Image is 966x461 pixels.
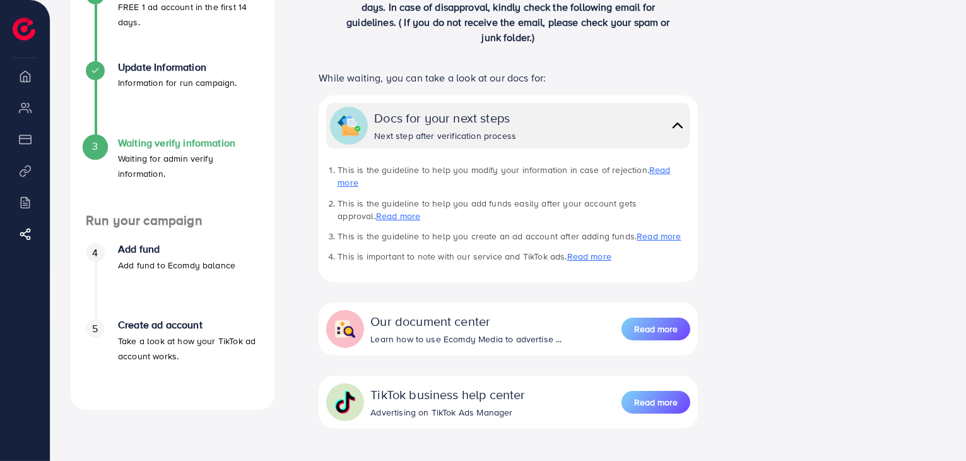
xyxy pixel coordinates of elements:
[567,250,611,263] a: Read more
[634,323,678,335] span: Read more
[370,312,562,330] div: Our document center
[334,318,356,340] img: collapse
[92,139,98,153] span: 3
[621,316,690,342] a: Read more
[338,250,690,263] li: This is important to note with our service and TikTok ads.
[621,391,690,414] button: Read more
[621,390,690,415] a: Read more
[338,114,360,137] img: collapse
[71,319,274,395] li: Create ad account
[118,243,235,255] h4: Add fund
[338,230,690,242] li: This is the guideline to help you create an ad account after adding funds.
[71,213,274,229] h4: Run your campaign
[637,230,681,242] a: Read more
[376,210,420,222] a: Read more
[118,61,237,73] h4: Update Information
[374,109,516,127] div: Docs for your next steps
[634,396,678,409] span: Read more
[334,391,356,414] img: collapse
[374,129,516,142] div: Next step after verification process
[118,319,259,331] h4: Create ad account
[319,70,697,85] p: While waiting, you can take a look at our docs for:
[338,164,690,189] li: This is the guideline to help you modify your information in case of rejection.
[118,333,259,364] p: Take a look at how your TikTok ad account works.
[118,258,235,273] p: Add fund to Ecomdy balance
[370,385,525,404] div: TikTok business help center
[118,137,259,149] h4: Waiting verify information
[118,75,237,90] p: Information for run campaign.
[621,318,690,340] button: Read more
[338,197,690,223] li: This is the guideline to help you add funds easily after your account gets approval.
[912,404,957,452] iframe: Chat
[71,61,274,137] li: Update Information
[13,18,35,40] img: logo
[92,246,98,260] span: 4
[370,406,525,419] div: Advertising on TikTok Ads Manager
[71,137,274,213] li: Waiting verify information
[71,243,274,319] li: Add fund
[370,333,562,345] div: Learn how to use Ecomdy Media to advertise ...
[92,321,98,336] span: 5
[118,151,259,181] p: Waiting for admin verify information.
[338,164,670,189] a: Read more
[669,116,686,135] img: collapse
